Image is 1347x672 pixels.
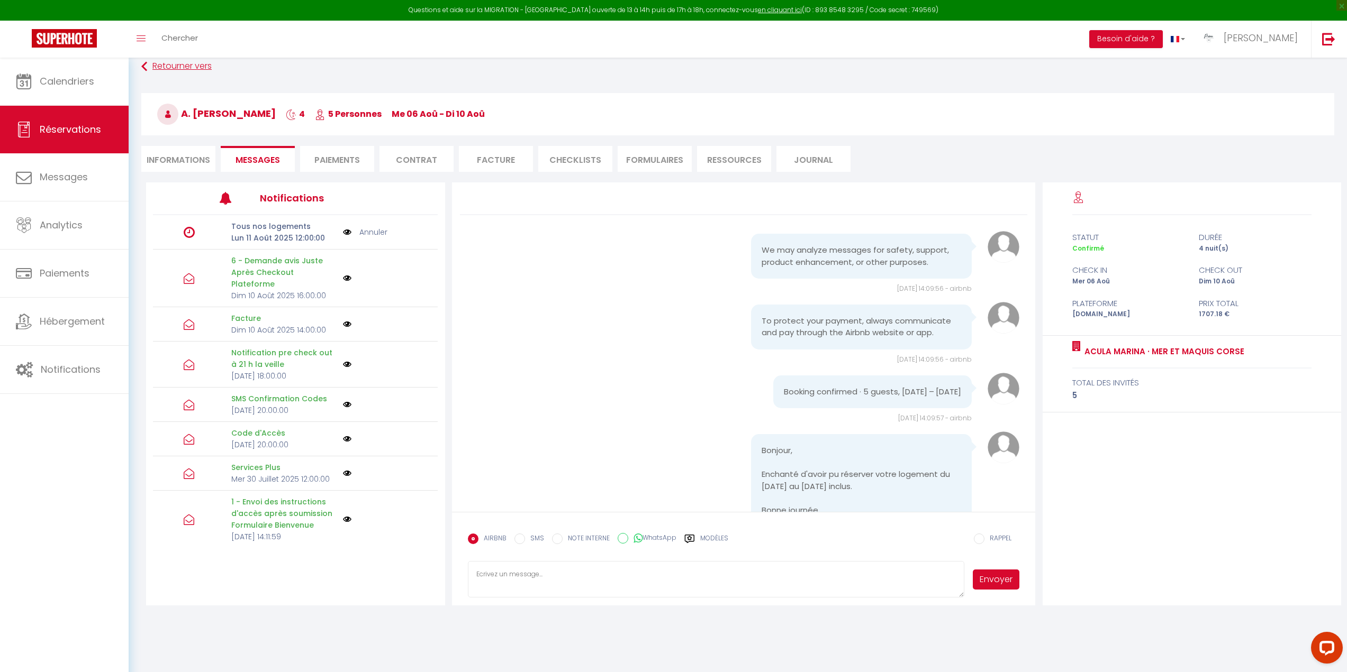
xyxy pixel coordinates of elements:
li: Journal [776,146,851,172]
a: en cliquant ici [758,5,802,14]
span: 5 Personnes [315,108,382,120]
p: Facture [231,312,336,324]
img: NO IMAGE [343,469,351,477]
img: NO IMAGE [343,515,351,523]
span: [PERSON_NAME] [1224,31,1298,44]
div: durée [1192,231,1318,244]
p: SMS Confirmation Codes [231,393,336,404]
img: avatar.png [988,431,1019,463]
li: CHECKLISTS [538,146,612,172]
pre: We may analyze messages for safety, support, product enhancement, or other purposes. [762,244,961,268]
span: Notifications [41,363,101,376]
pre: To protect your payment, always communicate and pay through the Airbnb website or app. [762,315,961,339]
div: check in [1065,264,1192,277]
label: AIRBNB [478,533,507,545]
span: me 06 Aoû - di 10 Aoû [392,108,485,120]
span: [DATE] 14:09:56 - airbnb [897,284,972,293]
pre: Booking confirmed · 5 guests, [DATE] – [DATE] [784,386,961,398]
p: [DATE] 20:00:00 [231,439,336,450]
p: Mer 30 Juillet 2025 12:00:00 [231,473,336,485]
span: Chercher [161,32,198,43]
img: avatar.png [988,231,1019,263]
label: Modèles [700,533,728,552]
span: Messages [40,170,88,183]
p: [DATE] 14:11:59 [231,531,336,542]
div: check out [1192,264,1318,277]
div: 4 nuit(s) [1192,244,1318,254]
a: Acula Marina · Mer et Maquis Corse [1081,345,1244,358]
span: [DATE] 14:09:57 - airbnb [898,413,972,422]
p: Tous nos logements [231,220,336,232]
label: SMS [525,533,544,545]
div: 5 [1072,389,1312,402]
span: Messages [236,154,280,166]
span: Calendriers [40,75,94,88]
span: Confirmé [1072,244,1104,253]
iframe: LiveChat chat widget [1303,628,1347,672]
span: Analytics [40,218,83,232]
img: avatar.png [988,373,1019,404]
button: Besoin d'aide ? [1089,30,1163,48]
li: Contrat [379,146,454,172]
p: Dim 10 Août 2025 14:00:00 [231,324,336,336]
a: Annuler [359,226,387,238]
img: NO IMAGE [343,400,351,409]
p: Lun 11 Août 2025 12:00:00 [231,232,336,244]
img: NO IMAGE [343,320,351,328]
img: NO IMAGE [343,226,351,238]
p: Notification pre check out à 21 h la veille [231,347,336,370]
p: Services Plus [231,462,336,473]
div: Mer 06 Aoû [1065,277,1192,287]
div: total des invités [1072,376,1312,389]
span: Paiements [40,266,89,280]
div: Plateforme [1065,297,1192,310]
li: Informations [141,146,215,172]
div: statut [1065,231,1192,244]
span: A. [PERSON_NAME] [157,107,276,120]
p: [DATE] 18:00:00 [231,370,336,382]
img: avatar.png [988,302,1019,334]
label: WhatsApp [628,533,676,545]
p: 1 - Envoi des instructions d'accès après soumission Formulaire Bienvenue [231,496,336,531]
img: Super Booking [32,29,97,48]
div: [DOMAIN_NAME] [1065,309,1192,319]
li: Paiements [300,146,374,172]
img: ... [1201,30,1217,46]
pre: Bonjour, Enchanté d'avoir pu réserver votre logement du [DATE] au [DATE] inclus. Bonne journée. A... [762,445,961,540]
p: Code d'Accès [231,427,336,439]
div: 1707.18 € [1192,309,1318,319]
p: 6 - Demande avis Juste Après Checkout Plateforme [231,255,336,290]
a: Retourner vers [141,57,1334,76]
div: Prix total [1192,297,1318,310]
img: logout [1322,32,1335,45]
a: ... [PERSON_NAME] [1193,21,1311,58]
h3: Notifications [260,186,378,210]
div: Dim 10 Aoû [1192,277,1318,287]
li: Ressources [697,146,771,172]
span: Réservations [40,123,101,136]
li: Facture [459,146,533,172]
img: NO IMAGE [343,435,351,443]
img: NO IMAGE [343,274,351,282]
p: Dim 10 Août 2025 16:00:00 [231,290,336,301]
label: NOTE INTERNE [563,533,610,545]
label: RAPPEL [984,533,1011,545]
p: [DATE] 20:00:00 [231,404,336,416]
span: Hébergement [40,315,105,328]
li: FORMULAIRES [618,146,692,172]
a: Chercher [153,21,206,58]
span: [DATE] 14:09:56 - airbnb [897,355,972,364]
button: Envoyer [973,569,1020,590]
img: NO IMAGE [343,360,351,369]
span: 4 [286,108,305,120]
